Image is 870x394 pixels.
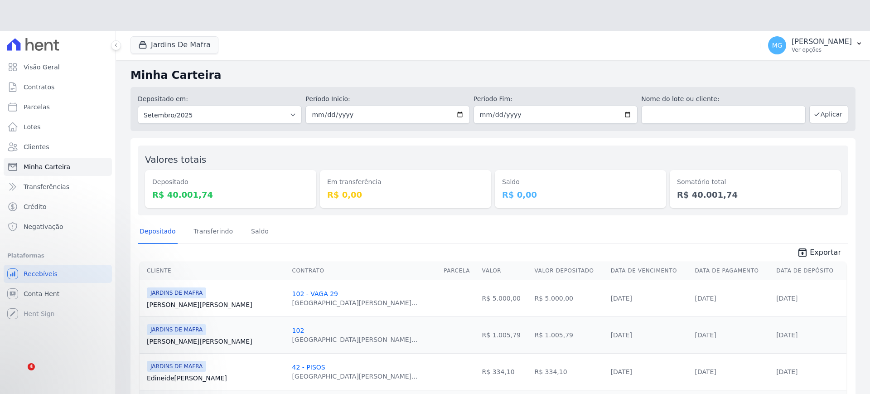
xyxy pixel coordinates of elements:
span: Visão Geral [24,63,60,72]
th: Data de Vencimento [607,262,691,280]
a: [DATE] [776,331,797,339]
div: [GEOGRAPHIC_DATA][PERSON_NAME]... [292,335,418,344]
a: Conta Hent [4,285,112,303]
a: Lotes [4,118,112,136]
a: [DATE] [611,331,632,339]
th: Cliente [140,262,289,280]
p: [PERSON_NAME] [792,37,852,46]
div: Plataformas [7,250,108,261]
dd: R$ 0,00 [502,189,659,201]
th: Contrato [289,262,440,280]
h2: Minha Carteira [130,67,855,83]
a: Saldo [249,220,271,244]
p: Ver opções [792,46,852,54]
button: Aplicar [809,105,848,123]
a: [DATE] [695,331,716,339]
a: Recebíveis [4,265,112,283]
dt: Depositado [152,177,309,187]
dt: Somatório total [677,177,834,187]
span: MG [772,42,783,49]
td: R$ 334,10 [478,353,531,390]
div: [GEOGRAPHIC_DATA][PERSON_NAME]... [292,372,418,381]
a: Minha Carteira [4,158,112,176]
a: Crédito [4,198,112,216]
td: R$ 1.005,79 [531,316,607,353]
label: Depositado em: [138,95,188,102]
button: Jardins De Mafra [130,36,218,54]
span: Clientes [24,142,49,151]
a: Depositado [138,220,178,244]
td: R$ 334,10 [531,353,607,390]
a: [DATE] [776,368,797,375]
span: Conta Hent [24,289,59,298]
span: Minha Carteira [24,162,70,171]
span: Transferências [24,182,69,191]
dd: R$ 0,00 [327,189,484,201]
span: JARDINS DE MAFRA [147,287,206,298]
td: R$ 5.000,00 [478,280,531,316]
a: Transferências [4,178,112,196]
iframe: Intercom notifications mensagem [7,306,188,370]
span: Negativação [24,222,63,231]
a: unarchive Exportar [790,247,848,260]
a: Clientes [4,138,112,156]
label: Nome do lote ou cliente: [641,94,805,104]
iframe: Intercom live chat [9,363,31,385]
dd: R$ 40.001,74 [677,189,834,201]
span: Exportar [810,247,841,258]
a: [DATE] [776,295,797,302]
label: Período Fim: [474,94,638,104]
div: [GEOGRAPHIC_DATA][PERSON_NAME]... [292,298,418,307]
dd: R$ 40.001,74 [152,189,309,201]
th: Valor Depositado [531,262,607,280]
th: Valor [478,262,531,280]
a: 42 - PISOS [292,364,325,371]
a: Transferindo [192,220,235,244]
a: [DATE] [611,295,632,302]
a: Parcelas [4,98,112,116]
span: Contratos [24,83,54,92]
a: Edineide[PERSON_NAME] [147,374,285,383]
td: R$ 5.000,00 [531,280,607,316]
span: Lotes [24,122,41,131]
th: Data de Depósito [773,262,846,280]
span: Parcelas [24,102,50,112]
button: MG [PERSON_NAME] Ver opções [761,33,870,58]
a: [DATE] [611,368,632,375]
a: [PERSON_NAME][PERSON_NAME] [147,337,285,346]
a: Negativação [4,218,112,236]
span: Recebíveis [24,269,58,278]
label: Valores totais [145,154,206,165]
a: Visão Geral [4,58,112,76]
a: [PERSON_NAME][PERSON_NAME] [147,300,285,309]
a: [DATE] [695,295,716,302]
dt: Saldo [502,177,659,187]
a: Contratos [4,78,112,96]
a: 102 [292,327,304,334]
td: R$ 1.005,79 [478,316,531,353]
th: Parcela [440,262,478,280]
span: Crédito [24,202,47,211]
i: unarchive [797,247,808,258]
span: 4 [28,363,35,370]
th: Data de Pagamento [691,262,773,280]
label: Período Inicío: [305,94,469,104]
a: [DATE] [695,368,716,375]
dt: Em transferência [327,177,484,187]
a: 102 - VAGA 29 [292,290,338,297]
